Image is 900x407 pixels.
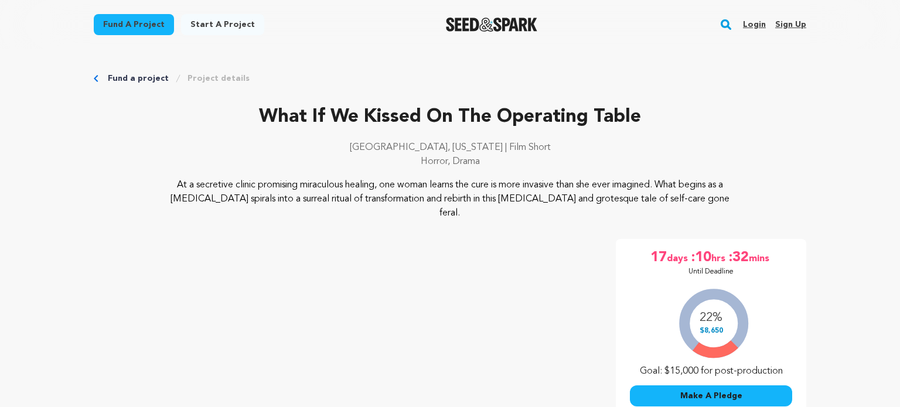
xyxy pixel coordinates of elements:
span: hrs [711,248,728,267]
p: Horror, Drama [94,155,806,169]
a: Sign up [775,15,806,34]
p: At a secretive clinic promising miraculous healing, one woman learns the cure is more invasive th... [165,178,735,220]
a: Login [743,15,766,34]
p: What If We Kissed On The Operating Table [94,103,806,131]
span: :32 [728,248,749,267]
span: 17 [650,248,667,267]
div: Breadcrumb [94,73,806,84]
span: :10 [690,248,711,267]
span: days [667,248,690,267]
a: Project details [187,73,250,84]
span: mins [749,248,772,267]
img: Seed&Spark Logo Dark Mode [446,18,538,32]
button: Make A Pledge [630,385,792,406]
a: Start a project [181,14,264,35]
a: Seed&Spark Homepage [446,18,538,32]
p: Until Deadline [688,267,734,276]
p: [GEOGRAPHIC_DATA], [US_STATE] | Film Short [94,141,806,155]
a: Fund a project [94,14,174,35]
a: Fund a project [108,73,169,84]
